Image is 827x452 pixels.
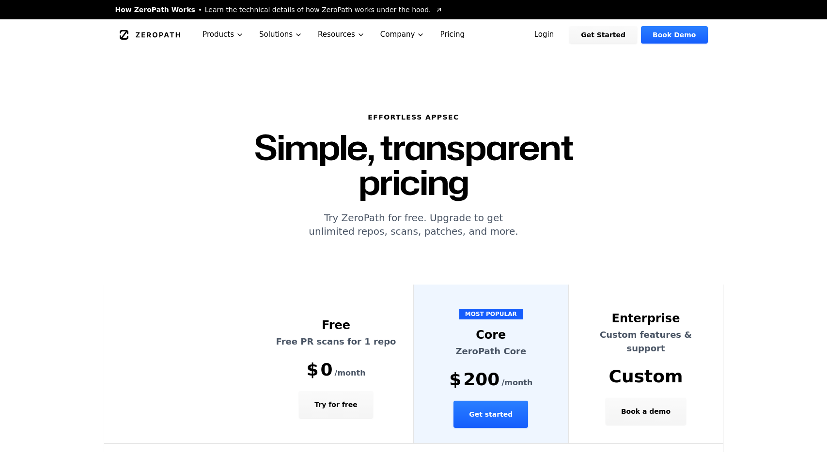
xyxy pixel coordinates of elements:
nav: Global [104,19,724,50]
span: /month [501,377,532,389]
div: Core [425,327,557,343]
button: Solutions [251,19,310,50]
button: Try for free [299,391,373,418]
p: Custom features & support [580,328,712,355]
p: Free PR scans for 1 repo [270,335,402,348]
h6: Effortless AppSec [197,112,631,122]
p: Try ZeroPath for free. Upgrade to get unlimited repos, scans, patches, and more. [197,211,631,238]
span: How ZeroPath Works [115,5,195,15]
span: Learn the technical details of how ZeroPath works under the hood. [205,5,431,15]
a: Book Demo [641,26,707,44]
a: Get Started [569,26,637,44]
a: How ZeroPath WorksLearn the technical details of how ZeroPath works under the hood. [115,5,443,15]
h1: Simple, transparent pricing [197,130,631,199]
div: Free [270,317,402,333]
div: Enterprise [580,311,712,326]
button: Products [195,19,251,50]
p: ZeroPath Core [425,345,557,358]
button: Book a demo [606,398,686,425]
button: Company [373,19,433,50]
span: 200 [463,370,499,389]
span: $ [306,360,318,379]
button: Resources [310,19,373,50]
span: $ [449,370,461,389]
a: Login [523,26,566,44]
span: MOST POPULAR [459,309,523,319]
span: 0 [321,360,333,379]
button: Get started [453,401,528,428]
span: /month [335,367,366,379]
a: Pricing [432,19,472,50]
span: Custom [609,367,683,386]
